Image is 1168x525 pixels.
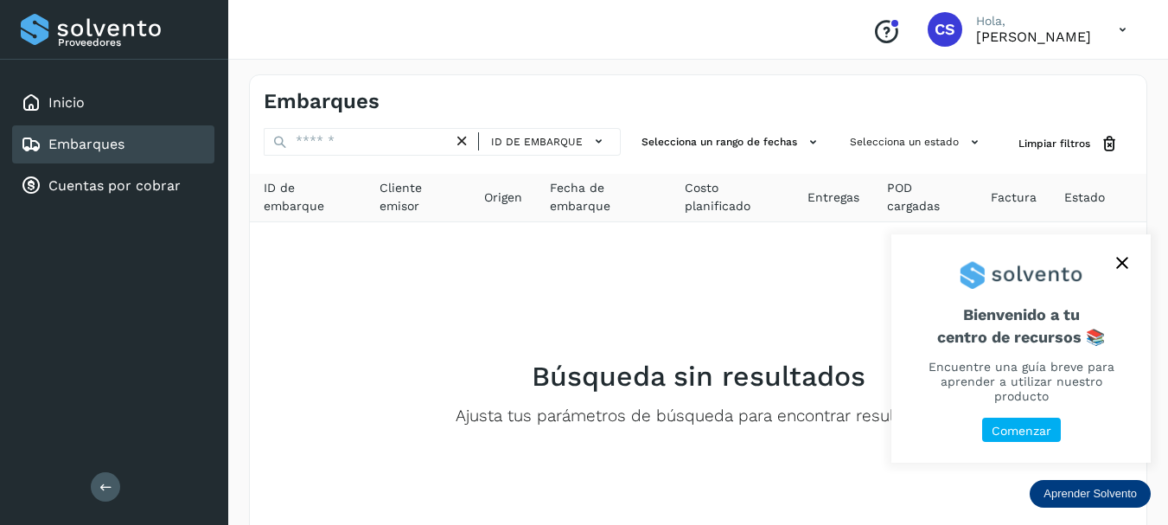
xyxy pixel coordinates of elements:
div: Inicio [12,84,214,122]
p: centro de recursos 📚 [912,328,1130,347]
span: Bienvenido a tu [912,305,1130,346]
h4: Embarques [264,89,380,114]
div: Aprender Solvento [1030,480,1151,508]
span: POD cargadas [887,179,963,215]
button: close, [1109,250,1135,276]
a: Inicio [48,94,85,111]
div: Embarques [12,125,214,163]
p: Hola, [976,14,1091,29]
span: Cliente emisor [380,179,456,215]
span: Origen [484,189,522,207]
button: Limpiar filtros [1005,128,1133,160]
p: Encuentre una guía breve para aprender a utilizar nuestro producto [912,360,1130,403]
span: Fecha de embarque [550,179,656,215]
h2: Búsqueda sin resultados [532,360,865,393]
button: Selecciona un estado [843,128,991,157]
p: Aprender Solvento [1044,487,1137,501]
span: Costo planificado [685,179,781,215]
span: Entregas [807,189,859,207]
span: Limpiar filtros [1018,136,1090,151]
button: Comenzar [982,418,1061,443]
button: ID de embarque [486,129,613,154]
span: Estado [1064,189,1105,207]
div: Cuentas por cobrar [12,167,214,205]
button: Selecciona un rango de fechas [635,128,829,157]
span: Factura [991,189,1037,207]
a: Embarques [48,136,124,152]
p: CARLOS SALVADOR TORRES RUEDA [976,29,1091,45]
div: Aprender Solvento [891,234,1151,463]
a: Cuentas por cobrar [48,177,181,194]
p: Ajusta tus parámetros de búsqueda para encontrar resultados. [456,407,941,426]
p: Comenzar [992,424,1051,439]
p: Proveedores [58,36,207,48]
span: ID de embarque [264,179,352,215]
span: ID de embarque [491,134,583,150]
